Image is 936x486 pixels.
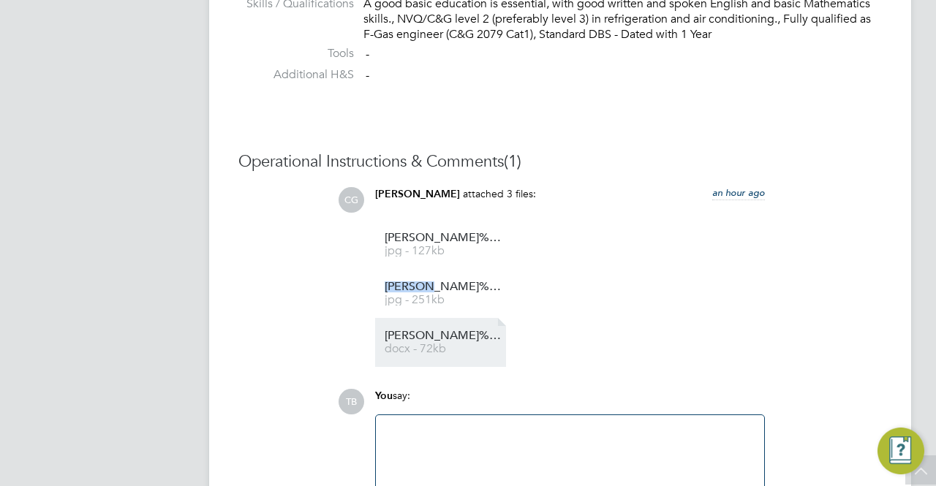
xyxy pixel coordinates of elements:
span: CG [339,187,364,213]
span: - [366,69,369,83]
span: attached 3 files: [463,187,536,200]
span: [PERSON_NAME] [375,188,460,200]
span: [PERSON_NAME]%20Steers%20-%20Boden%20Group%20CV [385,330,502,341]
span: an hour ago [712,186,765,199]
span: jpg - 251kb [385,295,502,305]
span: [PERSON_NAME]%20Steers%20-%20Grade [385,281,502,292]
span: (1) [504,151,521,171]
h3: Operational Instructions & Comments [238,151,882,172]
label: Tools [238,46,354,61]
button: Engage Resource Center [877,428,924,474]
a: [PERSON_NAME]%20Steers%20-%20FGAS jpg - 127kb [385,232,502,257]
span: [PERSON_NAME]%20Steers%20-%20FGAS [385,232,502,243]
span: jpg - 127kb [385,246,502,257]
a: [PERSON_NAME]%20Steers%20-%20Boden%20Group%20CV docx - 72kb [385,330,502,354]
span: TB [339,389,364,414]
span: docx - 72kb [385,343,502,354]
span: You [375,390,393,402]
label: Additional H&S [238,67,354,83]
span: - [366,47,369,61]
div: say: [375,389,765,414]
a: [PERSON_NAME]%20Steers%20-%20Grade jpg - 251kb [385,281,502,305]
